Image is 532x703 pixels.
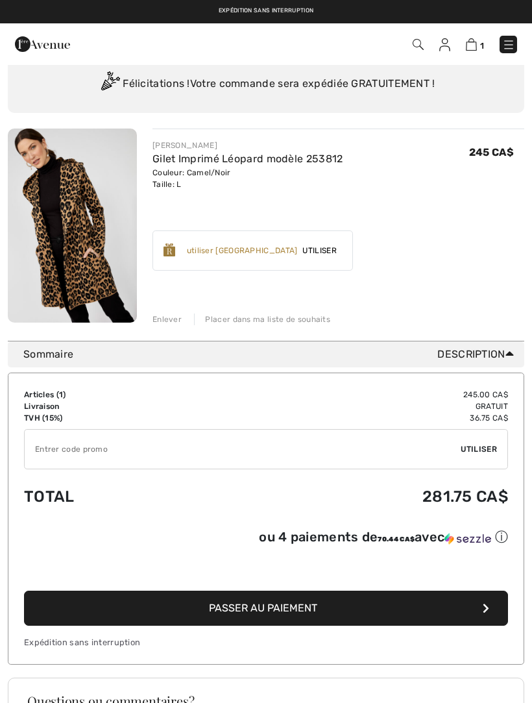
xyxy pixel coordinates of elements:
img: Panier d'achat [466,38,477,51]
td: Total [24,475,203,519]
span: 245 CA$ [469,146,514,158]
img: Menu [502,38,515,51]
img: Mes infos [439,38,450,51]
div: Enlever [152,314,182,325]
span: 1 [59,390,63,399]
span: 1 [480,41,484,51]
td: 281.75 CA$ [203,475,508,519]
a: 1 [466,36,484,52]
img: 1ère Avenue [15,31,70,57]
div: Sommaire [23,347,519,362]
img: Gilet Imprimé Léopard modèle 253812 [8,129,137,323]
button: Passer au paiement [24,591,508,626]
td: Gratuit [203,401,508,412]
td: Livraison [24,401,203,412]
div: Expédition sans interruption [24,636,508,648]
div: ou 4 paiements de avec [259,528,508,546]
img: Congratulation2.svg [97,71,123,97]
a: Expédition sans interruption [219,7,313,14]
span: 70.44 CA$ [378,536,415,543]
img: Sezzle [444,533,491,545]
span: Utiliser [461,443,497,455]
div: Félicitations ! Votre commande sera expédiée GRATUITEMENT ! [23,71,509,97]
img: Recherche [413,39,424,50]
a: Gilet Imprimé Léopard modèle 253812 [152,153,343,165]
div: utiliser [GEOGRAPHIC_DATA] [187,245,298,256]
div: Couleur: Camel/Noir Taille: L [152,167,343,190]
span: Passer au paiement [209,602,317,614]
iframe: PayPal-paypal [24,550,508,586]
td: 245.00 CA$ [203,389,508,401]
div: [PERSON_NAME] [152,140,343,151]
div: Placer dans ma liste de souhaits [194,314,330,325]
img: Reward-Logo.svg [163,243,175,256]
td: 36.75 CA$ [203,412,508,424]
span: Description [437,347,519,362]
span: Utiliser [297,245,341,256]
a: 1ère Avenue [15,37,70,49]
td: Articles ( ) [24,389,203,401]
div: ou 4 paiements de70.44 CA$avecSezzle Cliquez pour en savoir plus sur Sezzle [24,528,508,550]
td: TVH (15%) [24,412,203,424]
input: Code promo [25,430,461,469]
